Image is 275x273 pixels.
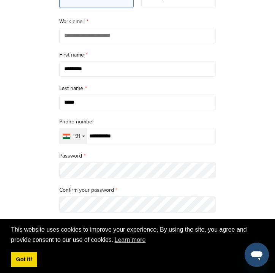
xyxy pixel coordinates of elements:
[245,243,269,267] iframe: Button to launch messaging window
[60,128,87,144] div: Selected country
[11,225,264,246] span: This website uses cookies to improve your experience. By using the site, you agree and provide co...
[59,186,216,194] label: Confirm your password
[113,234,147,246] a: learn more about cookies
[59,118,216,126] label: Phone number
[11,252,37,267] a: dismiss cookie message
[59,17,216,26] label: Work email
[59,51,216,59] label: First name
[59,152,216,160] label: Password
[59,84,216,93] label: Last name
[73,134,80,139] div: +91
